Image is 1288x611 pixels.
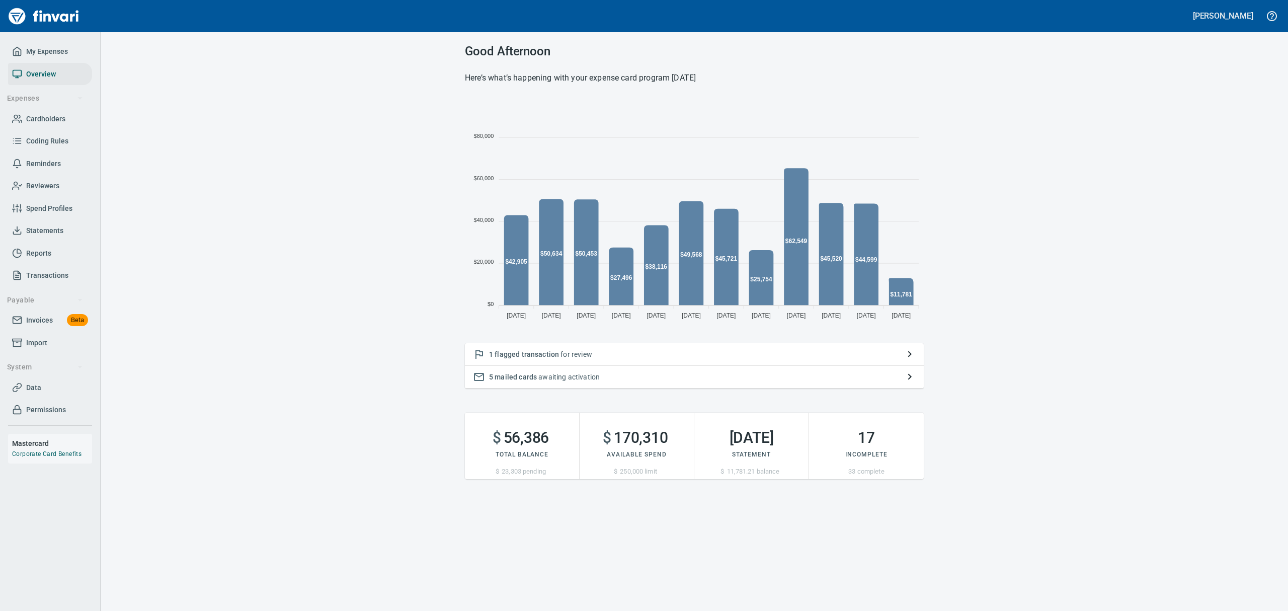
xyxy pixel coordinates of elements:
span: Coding Rules [26,135,68,147]
a: Spend Profiles [8,197,92,220]
h6: Here’s what’s happening with your expense card program [DATE] [465,71,924,85]
button: 1 flagged transaction for review [465,343,924,366]
tspan: [DATE] [542,312,561,319]
a: Coding Rules [8,130,92,152]
span: My Expenses [26,45,68,58]
span: 1 [489,350,493,358]
tspan: [DATE] [822,312,841,319]
a: Statements [8,219,92,242]
span: Import [26,337,47,349]
p: awaiting activation [489,372,900,382]
span: Overview [26,68,56,81]
a: Reviewers [8,175,92,197]
a: Corporate Card Benefits [12,450,82,457]
tspan: [DATE] [787,312,806,319]
tspan: $40,000 [474,217,494,223]
tspan: $20,000 [474,259,494,265]
span: Expenses [7,92,83,105]
span: Reviewers [26,180,59,192]
span: 5 [489,373,493,381]
a: My Expenses [8,40,92,63]
button: Payable [3,291,87,310]
button: Expenses [3,89,87,108]
tspan: $60,000 [474,175,494,181]
button: System [3,358,87,376]
span: Cardholders [26,113,65,125]
button: 5 mailed cards awaiting activation [465,366,924,389]
tspan: [DATE] [857,312,876,319]
tspan: [DATE] [892,312,911,319]
tspan: $0 [488,301,494,307]
p: 33 complete [809,467,924,477]
span: flagged transaction [495,350,559,358]
span: Spend Profiles [26,202,72,215]
span: Beta [67,315,88,326]
tspan: [DATE] [612,312,631,319]
img: Finvari [6,4,82,28]
a: Cardholders [8,108,92,130]
span: Data [26,381,41,394]
h5: [PERSON_NAME] [1193,11,1253,21]
span: Reminders [26,158,61,170]
a: Import [8,332,92,354]
tspan: [DATE] [682,312,701,319]
span: Incomplete [845,451,888,458]
a: Data [8,376,92,399]
p: for review [489,349,900,359]
h2: 17 [809,429,924,447]
span: Statements [26,224,63,237]
span: System [7,361,83,373]
button: 17Incomplete33 complete [809,413,924,479]
span: Permissions [26,404,66,416]
a: Reminders [8,152,92,175]
tspan: [DATE] [577,312,596,319]
tspan: [DATE] [752,312,771,319]
span: Payable [7,294,83,307]
span: Transactions [26,269,68,282]
h6: Mastercard [12,438,92,449]
tspan: [DATE] [647,312,666,319]
tspan: $80,000 [474,133,494,139]
span: Reports [26,247,51,260]
button: [PERSON_NAME] [1190,8,1256,24]
a: Transactions [8,264,92,287]
span: mailed cards [495,373,537,381]
tspan: [DATE] [507,312,526,319]
a: Permissions [8,399,92,421]
h3: Good Afternoon [465,44,924,58]
a: InvoicesBeta [8,309,92,332]
tspan: [DATE] [717,312,736,319]
span: Invoices [26,314,53,327]
a: Reports [8,242,92,265]
a: Overview [8,63,92,86]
